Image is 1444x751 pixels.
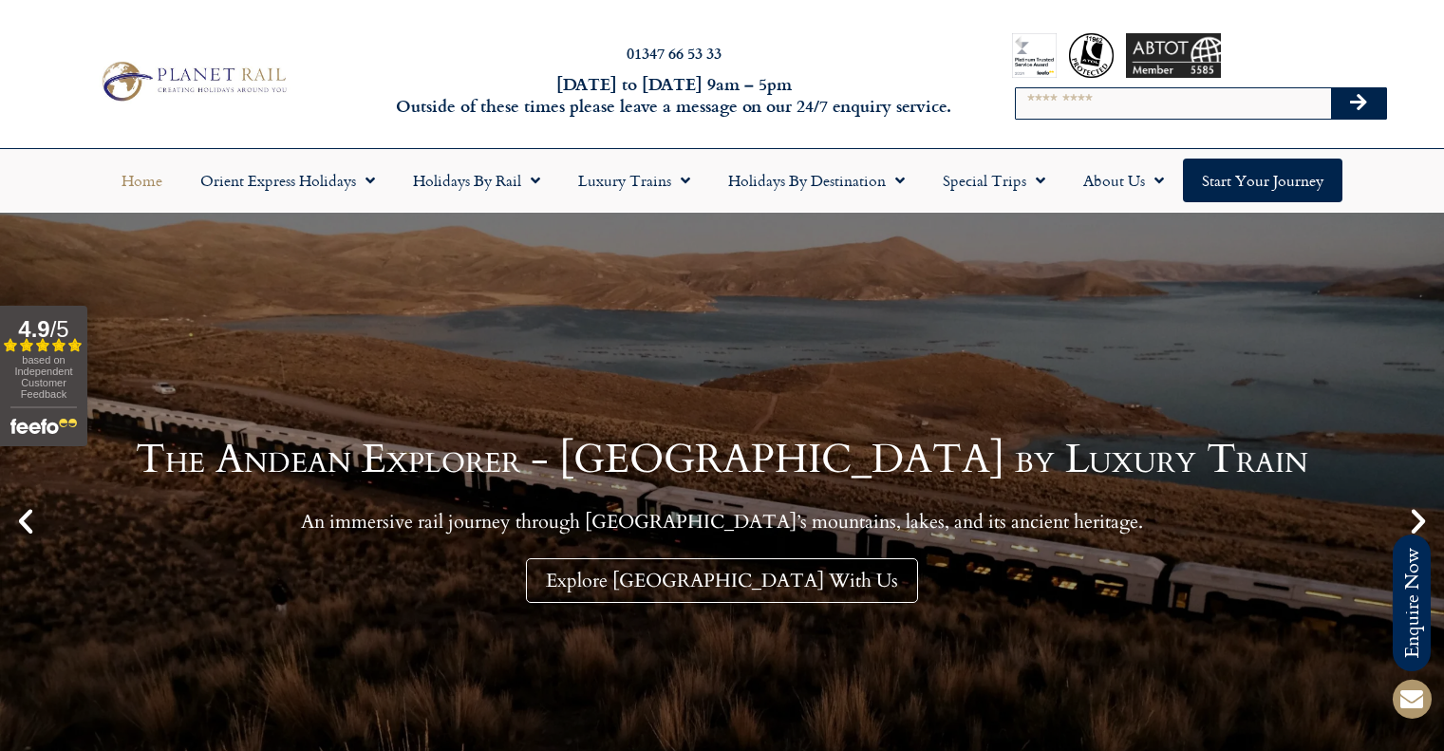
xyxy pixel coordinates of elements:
[1402,505,1435,537] div: Next slide
[390,73,958,118] h6: [DATE] to [DATE] 9am – 5pm Outside of these times please leave a message on our 24/7 enquiry serv...
[627,42,722,64] a: 01347 66 53 33
[559,159,709,202] a: Luxury Trains
[394,159,559,202] a: Holidays by Rail
[181,159,394,202] a: Orient Express Holidays
[9,159,1435,202] nav: Menu
[1331,88,1386,119] button: Search
[136,440,1308,479] h1: The Andean Explorer - [GEOGRAPHIC_DATA] by Luxury Train
[94,57,291,105] img: Planet Rail Train Holidays Logo
[103,159,181,202] a: Home
[9,505,42,537] div: Previous slide
[136,510,1308,534] p: An immersive rail journey through [GEOGRAPHIC_DATA]’s mountains, lakes, and its ancient heritage.
[709,159,924,202] a: Holidays by Destination
[526,558,918,603] a: Explore [GEOGRAPHIC_DATA] With Us
[924,159,1064,202] a: Special Trips
[1183,159,1342,202] a: Start your Journey
[1064,159,1183,202] a: About Us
